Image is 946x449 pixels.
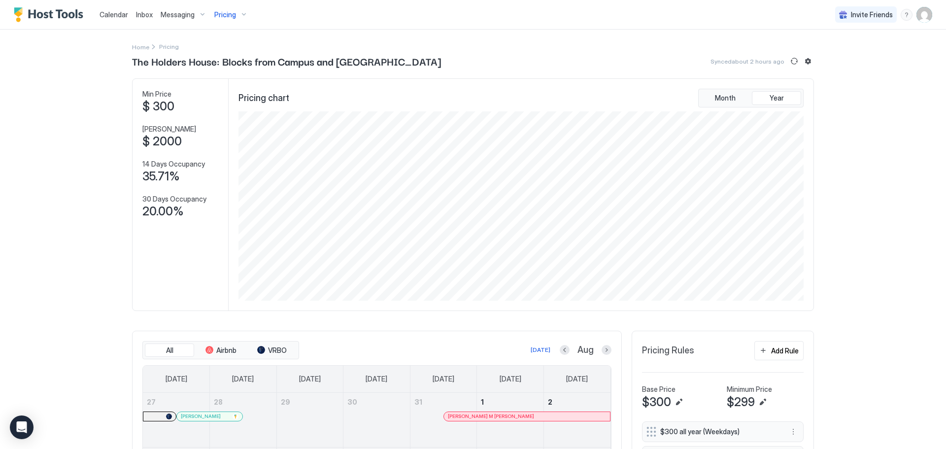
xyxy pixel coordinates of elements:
[343,393,410,448] td: July 30, 2025
[132,43,149,51] span: Home
[142,195,206,204] span: 30 Days Occupancy
[916,7,932,23] div: User profile
[268,346,287,355] span: VRBO
[787,426,799,438] div: menu
[142,341,299,360] div: tab-group
[901,9,912,21] div: menu
[347,398,357,406] span: 30
[132,41,149,52] a: Home
[727,385,772,394] span: Minimum Price
[196,344,245,357] button: Airbnb
[232,375,254,383] span: [DATE]
[490,366,531,392] a: Friday
[289,366,331,392] a: Tuesday
[238,93,289,104] span: Pricing chart
[752,91,801,105] button: Year
[531,345,550,354] div: [DATE]
[166,346,173,355] span: All
[136,10,153,19] span: Inbox
[222,366,264,392] a: Monday
[143,393,209,411] a: July 27, 2025
[660,427,777,436] span: $300 all year (Weekdays)
[500,375,521,383] span: [DATE]
[14,7,88,22] a: Host Tools Logo
[410,393,477,448] td: July 31, 2025
[477,393,543,411] a: August 1, 2025
[143,393,210,448] td: July 27, 2025
[788,55,800,67] button: Sync prices
[757,396,769,408] button: Edit
[299,375,321,383] span: [DATE]
[210,393,276,411] a: July 28, 2025
[10,415,34,439] div: Open Intercom Messenger
[145,344,194,357] button: All
[414,398,422,406] span: 31
[142,125,196,134] span: [PERSON_NAME]
[132,41,149,52] div: Breadcrumb
[577,345,594,356] span: Aug
[787,426,799,438] button: More options
[560,345,570,355] button: Previous month
[216,346,236,355] span: Airbnb
[343,393,410,411] a: July 30, 2025
[642,395,671,410] span: $300
[566,375,588,383] span: [DATE]
[642,345,694,356] span: Pricing Rules
[423,366,464,392] a: Thursday
[142,134,182,149] span: $ 2000
[448,413,606,419] div: [PERSON_NAME] M [PERSON_NAME]
[281,398,290,406] span: 29
[481,398,484,406] span: 1
[715,94,736,103] span: Month
[543,393,610,448] td: August 2, 2025
[701,91,750,105] button: Month
[142,160,205,169] span: 14 Days Occupancy
[602,345,611,355] button: Next month
[366,375,387,383] span: [DATE]
[100,10,128,19] span: Calendar
[698,89,804,107] div: tab-group
[132,54,441,69] span: The Holders House: Blocks from Campus and [GEOGRAPHIC_DATA]
[771,345,799,356] div: Add Rule
[642,385,676,394] span: Base Price
[276,393,343,448] td: July 29, 2025
[556,366,598,392] a: Saturday
[477,393,544,448] td: August 1, 2025
[161,10,195,19] span: Messaging
[159,43,179,50] span: Breadcrumb
[754,341,804,360] button: Add Rule
[802,55,814,67] button: Listing settings
[529,344,552,356] button: [DATE]
[210,393,277,448] td: July 28, 2025
[147,398,156,406] span: 27
[142,204,184,219] span: 20.00%
[214,398,223,406] span: 28
[710,58,784,65] span: Synced about 2 hours ago
[410,393,477,411] a: July 31, 2025
[166,375,187,383] span: [DATE]
[136,9,153,20] a: Inbox
[277,393,343,411] a: July 29, 2025
[142,90,171,99] span: Min Price
[433,375,454,383] span: [DATE]
[448,413,534,419] span: [PERSON_NAME] M [PERSON_NAME]
[214,10,236,19] span: Pricing
[770,94,784,103] span: Year
[142,169,180,184] span: 35.71%
[544,393,610,411] a: August 2, 2025
[142,99,174,114] span: $ 300
[548,398,552,406] span: 2
[247,344,297,357] button: VRBO
[181,413,238,419] div: [PERSON_NAME]
[181,413,221,419] span: [PERSON_NAME]
[100,9,128,20] a: Calendar
[851,10,893,19] span: Invite Friends
[673,396,685,408] button: Edit
[156,366,197,392] a: Sunday
[727,395,755,410] span: $299
[356,366,397,392] a: Wednesday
